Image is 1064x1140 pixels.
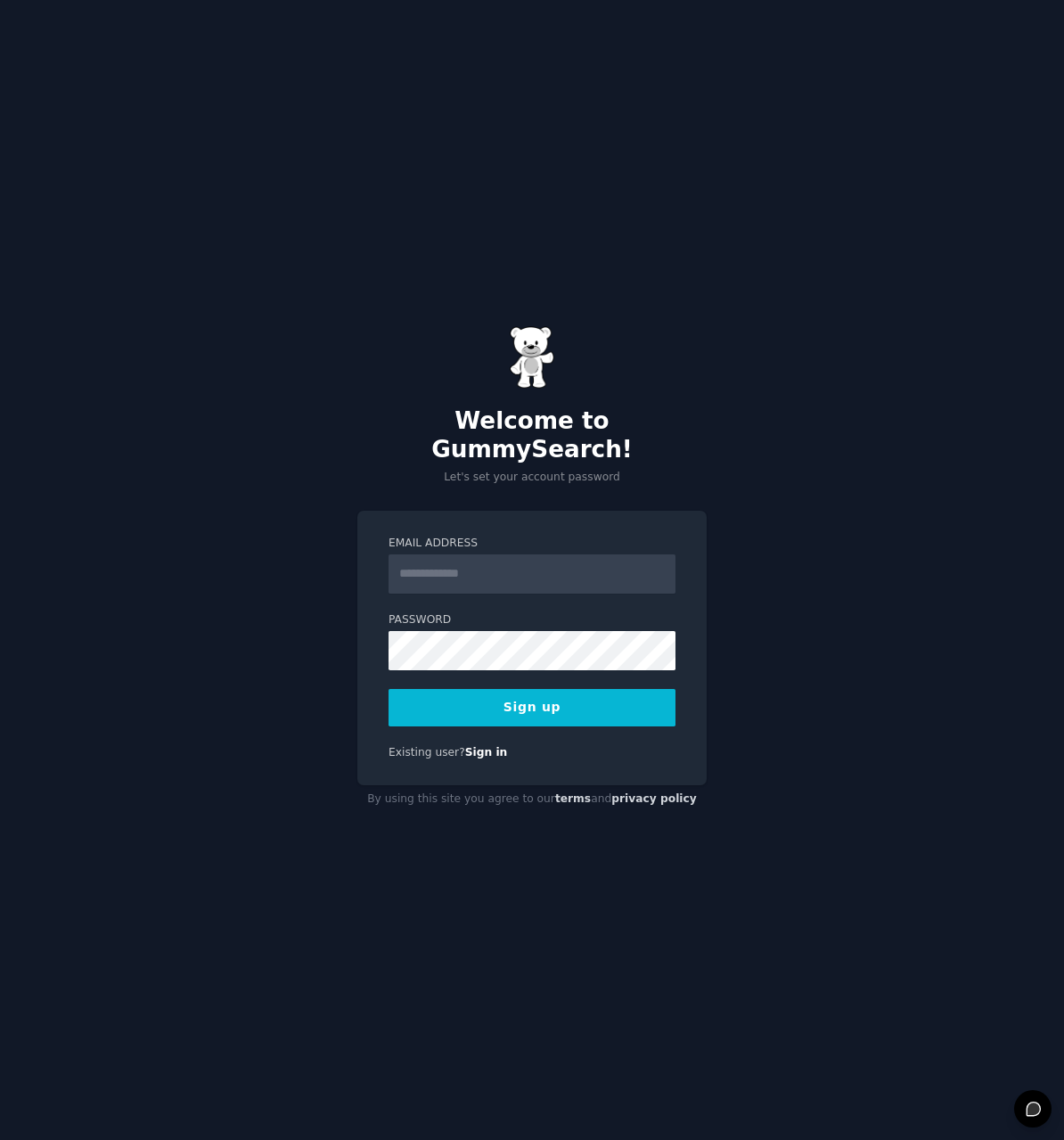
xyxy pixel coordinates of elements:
[389,612,675,628] label: Password
[357,785,707,814] div: By using this site you agree to our and
[465,746,508,759] a: Sign in
[389,746,465,759] span: Existing user?
[357,407,707,463] h2: Welcome to GummySearch!
[389,689,675,726] button: Sign up
[389,536,675,552] label: Email Address
[510,326,554,389] img: Gummy Bear
[555,792,591,805] a: terms
[611,792,697,805] a: privacy policy
[357,470,707,486] p: Let's set your account password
